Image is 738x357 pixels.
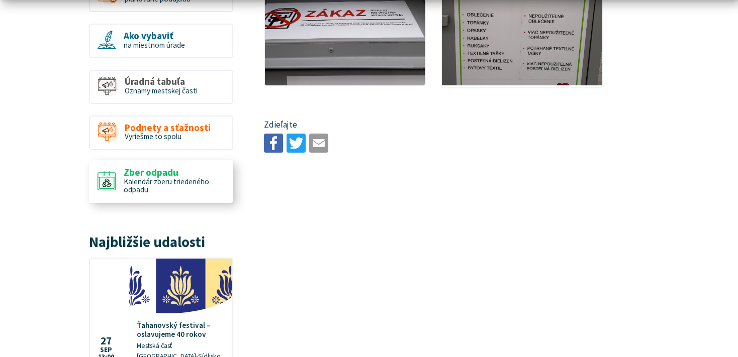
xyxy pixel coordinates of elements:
[264,118,603,132] p: Zdieľajte
[124,31,185,41] span: Ako vybaviť
[125,123,211,133] span: Podnety a sťažnosti
[264,134,283,153] img: Zdieľať na Facebooku
[287,134,306,153] img: Zdieľať na Twitteri
[89,24,233,58] a: Ako vybaviť na miestnom úrade
[125,132,181,141] span: Vyriešme to spolu
[98,346,114,353] span: sep
[89,160,233,203] a: Zber odpadu Kalendár zberu triedeného odpadu
[137,321,225,339] h4: Ťahanovský festival – oslavujeme 40 rokov
[309,134,328,153] img: Zdieľať e-mailom
[89,115,233,150] a: Podnety a sťažnosti Vyriešme to spolu
[125,86,198,95] span: Oznamy mestskej časti
[124,177,209,195] span: Kalendár zberu triedeného odpadu
[124,167,225,178] span: Zber odpadu
[98,336,114,346] span: 27
[125,76,198,87] span: Úradná tabuľa
[124,40,185,50] span: na miestnom úrade
[89,234,233,250] h3: Najbližšie udalosti
[89,70,233,104] a: Úradná tabuľa Oznamy mestskej časti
